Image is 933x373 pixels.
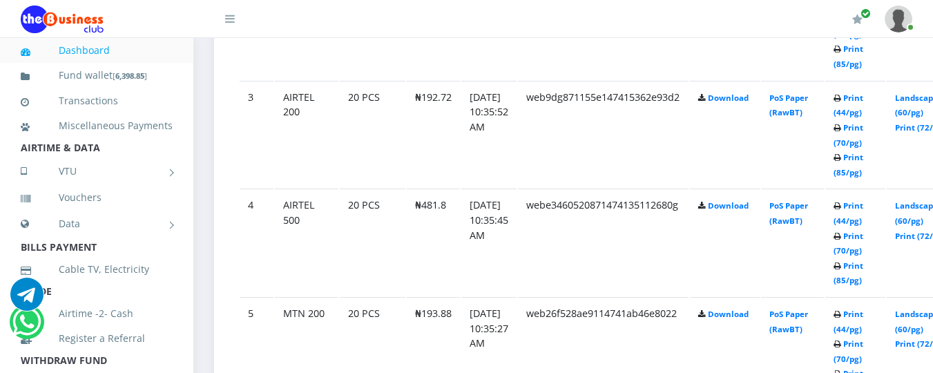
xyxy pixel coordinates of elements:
[21,110,173,142] a: Miscellaneous Payments
[461,81,517,188] td: [DATE] 10:35:52 AM
[834,14,863,39] a: Print (70/pg)
[113,70,147,81] small: [ ]
[834,231,863,256] a: Print (70/pg)
[769,309,808,334] a: PoS Paper (RawBT)
[21,207,173,241] a: Data
[834,44,863,69] a: Print (85/pg)
[518,189,689,296] td: webe3460520871474135112680g
[21,182,173,213] a: Vouchers
[708,200,749,211] a: Download
[834,309,863,334] a: Print (44/pg)
[240,189,273,296] td: 4
[21,35,173,66] a: Dashboard
[860,8,871,19] span: Renew/Upgrade Subscription
[21,154,173,189] a: VTU
[115,70,144,81] b: 6,398.85
[21,85,173,117] a: Transactions
[21,6,104,33] img: Logo
[834,122,863,148] a: Print (70/pg)
[834,200,863,226] a: Print (44/pg)
[834,93,863,118] a: Print (44/pg)
[407,189,460,296] td: ₦481.8
[461,189,517,296] td: [DATE] 10:35:45 AM
[852,14,863,25] i: Renew/Upgrade Subscription
[10,288,44,311] a: Chat for support
[340,189,405,296] td: 20 PCS
[834,338,863,364] a: Print (70/pg)
[21,298,173,329] a: Airtime -2- Cash
[407,81,460,188] td: ₦192.72
[340,81,405,188] td: 20 PCS
[708,93,749,103] a: Download
[834,152,863,178] a: Print (85/pg)
[769,200,808,226] a: PoS Paper (RawBT)
[21,254,173,285] a: Cable TV, Electricity
[275,189,338,296] td: AIRTEL 500
[708,309,749,319] a: Download
[518,81,689,188] td: web9dg871155e147415362e93d2
[21,59,173,92] a: Fund wallet[6,398.85]
[769,93,808,118] a: PoS Paper (RawBT)
[12,316,41,338] a: Chat for support
[21,323,173,354] a: Register a Referral
[240,81,273,188] td: 3
[275,81,338,188] td: AIRTEL 200
[834,260,863,286] a: Print (85/pg)
[885,6,912,32] img: User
